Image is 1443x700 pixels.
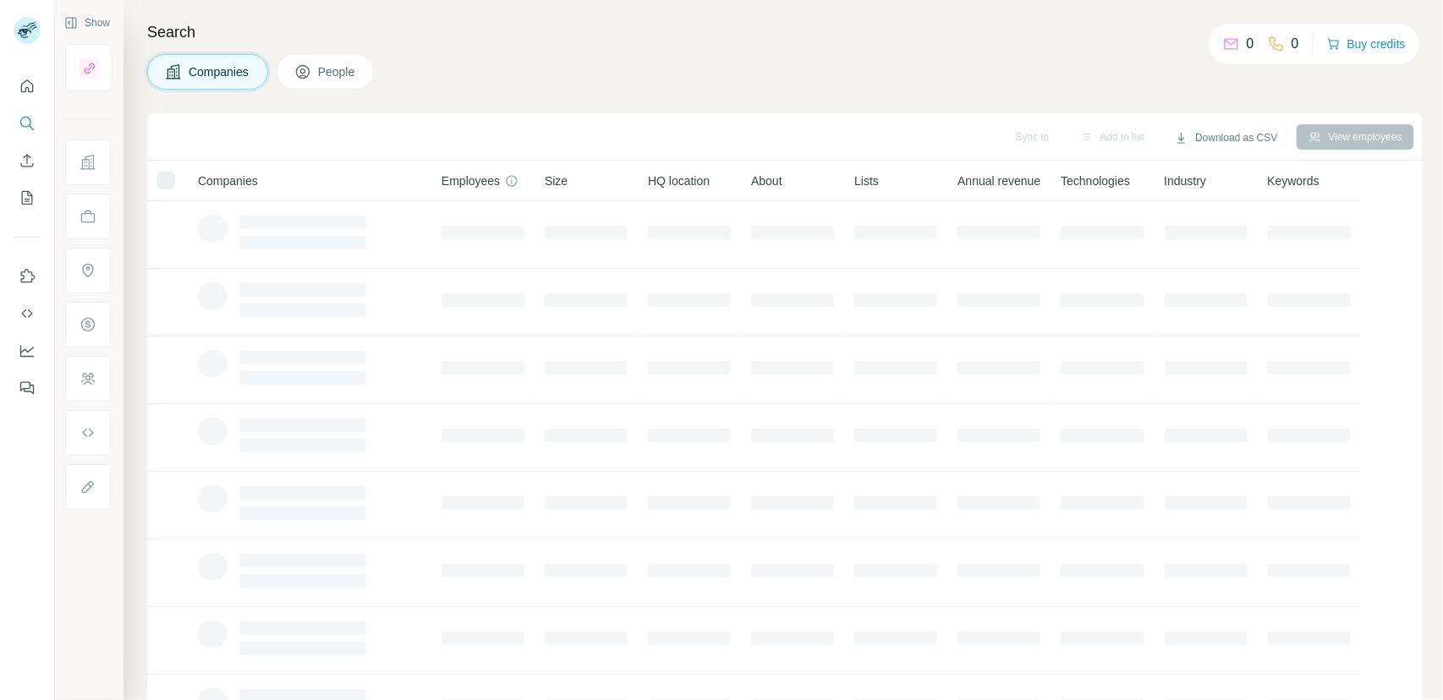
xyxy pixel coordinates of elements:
button: My lists [14,183,41,213]
button: Show [52,10,122,36]
span: Employees [442,172,500,189]
button: Download as CSV [1163,125,1289,150]
span: People [318,63,357,80]
button: Search [14,108,41,139]
span: Lists [854,172,879,189]
span: Companies [198,172,258,189]
span: Keywords [1268,172,1320,189]
button: Enrich CSV [14,145,41,176]
span: Industry [1165,172,1207,189]
p: 0 [1247,34,1254,54]
button: Use Surfe on LinkedIn [14,261,41,292]
span: Companies [189,63,250,80]
span: About [751,172,782,189]
span: Size [545,172,568,189]
button: Buy credits [1327,32,1406,56]
button: Quick start [14,71,41,101]
button: Use Surfe API [14,298,41,329]
p: 0 [1292,34,1299,54]
button: Feedback [14,373,41,403]
span: HQ location [648,172,710,189]
h4: Search [147,20,1423,44]
span: Technologies [1061,172,1130,189]
span: Annual revenue [957,172,1040,189]
button: Dashboard [14,336,41,366]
